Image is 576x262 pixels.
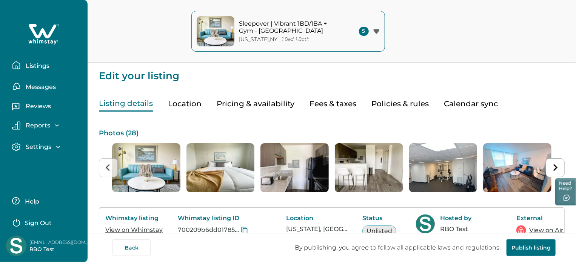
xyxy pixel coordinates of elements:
[12,58,82,73] button: Listings
[99,63,565,81] p: Edit your listing
[191,11,385,52] button: property-coverSleepover | Vibrant 1BD/1BA + Gym - [GEOGRAPHIC_DATA][US_STATE],NY1 Bed, 1 Bath5
[239,20,341,35] p: Sleepover | Vibrant 1BD/1BA + Gym - [GEOGRAPHIC_DATA]
[186,143,255,192] li: 2 of 28
[282,37,310,42] p: 1 Bed, 1 Bath
[23,198,39,205] p: Help
[112,143,180,192] img: list-photos
[197,16,234,46] img: property-cover
[362,215,404,222] p: Status
[239,36,278,43] p: [US_STATE] , NY
[371,96,429,112] button: Policies & rules
[186,143,255,192] img: list-photos
[29,246,90,253] p: RBO Test
[23,83,56,91] p: Messages
[546,158,565,177] button: Next slide
[217,96,294,112] button: Pricing & availability
[12,215,79,230] button: Sign Out
[29,239,90,246] p: [EMAIL_ADDRESS][DOMAIN_NAME]
[168,96,202,112] button: Location
[444,96,498,112] button: Calendar sync
[507,239,556,256] button: Publish listing
[362,225,396,237] button: Unlisted
[23,62,49,70] p: Listings
[99,96,153,112] button: Listing details
[359,27,369,36] span: 5
[105,226,163,233] a: View on Whimstay
[105,215,166,222] p: Whimstay listing
[289,244,507,251] p: By publishing, you agree to follow all applicable laws and regulations.
[99,158,118,177] button: Previous slide
[12,142,82,151] button: Settings
[23,143,51,151] p: Settings
[310,96,356,112] button: Fees & taxes
[12,193,79,208] button: Help
[23,122,50,129] p: Reports
[335,143,403,192] img: list-photos
[409,143,477,192] li: 5 of 28
[23,103,51,110] p: Reviews
[99,130,565,137] p: Photos ( 28 )
[112,143,180,192] li: 1 of 28
[483,143,551,192] li: 6 of 28
[25,219,52,227] p: Sign Out
[178,215,274,222] p: Whimstay listing ID
[416,215,435,233] img: Whimstay Host
[260,143,329,192] li: 3 of 28
[440,225,504,233] p: RBO Test
[483,143,551,192] img: list-photos
[112,239,151,256] button: Back
[286,215,350,222] p: Location
[440,215,504,222] p: Hosted by
[12,121,82,130] button: Reports
[12,79,82,94] button: Messages
[335,143,403,192] li: 4 of 28
[529,226,576,235] a: View on Airbnb
[409,143,477,192] img: list-photos
[12,100,82,115] button: Reviews
[178,226,239,234] p: 700209b6dd01785e387a705498c24b67
[6,236,26,256] img: Whimstay Host
[260,143,329,192] img: list-photos
[286,225,350,233] p: [US_STATE], [GEOGRAPHIC_DATA], [GEOGRAPHIC_DATA]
